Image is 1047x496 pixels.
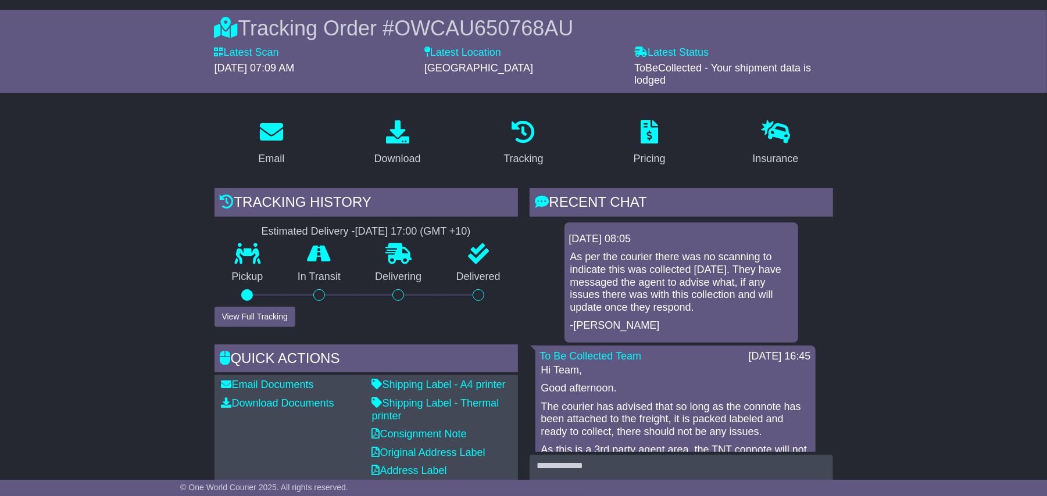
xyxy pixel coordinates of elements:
[541,364,810,377] p: Hi Team,
[215,46,279,59] label: Latest Scan
[634,151,666,167] div: Pricing
[749,350,811,363] div: [DATE] 16:45
[541,382,810,395] p: Good afternoon.
[258,151,284,167] div: Email
[570,319,792,332] p: -[PERSON_NAME]
[541,444,810,469] p: As this is a 3rd party agent area, the TNT connote will not scan until the freight reaches the de...
[367,116,428,171] a: Download
[215,271,281,283] p: Pickup
[753,151,799,167] div: Insurance
[221,397,334,409] a: Download Documents
[372,379,506,390] a: Shipping Label - A4 printer
[180,483,348,492] span: © One World Courier 2025. All rights reserved.
[530,188,833,220] div: RECENT CHAT
[372,465,447,476] a: Address Label
[372,428,467,440] a: Consignment Note
[569,233,794,246] div: [DATE] 08:05
[439,271,518,283] p: Delivered
[626,116,673,171] a: Pricing
[215,188,518,220] div: Tracking history
[251,116,292,171] a: Email
[541,401,810,439] p: The courier has advised that so long as the connote has been attached to the freight, it is packe...
[221,379,314,390] a: Email Documents
[374,151,421,167] div: Download
[745,116,806,171] a: Insurance
[503,151,543,167] div: Tracking
[215,62,295,74] span: [DATE] 07:09 AM
[358,271,439,283] p: Delivering
[215,16,833,41] div: Tracking Order #
[215,344,518,376] div: Quick Actions
[355,225,471,238] div: [DATE] 17:00 (GMT +10)
[540,350,642,362] a: To Be Collected Team
[372,397,499,422] a: Shipping Label - Thermal printer
[424,46,501,59] label: Latest Location
[215,307,295,327] button: View Full Tracking
[280,271,358,283] p: In Transit
[634,62,811,87] span: ToBeCollected - Your shipment data is lodged
[424,62,533,74] span: [GEOGRAPHIC_DATA]
[634,46,709,59] label: Latest Status
[570,251,792,314] p: As per the courier there was no scanning to indicate this was collected [DATE]. They have message...
[215,225,518,238] div: Estimated Delivery -
[496,116,551,171] a: Tracking
[394,16,573,40] span: OWCAU650768AU
[372,447,485,458] a: Original Address Label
